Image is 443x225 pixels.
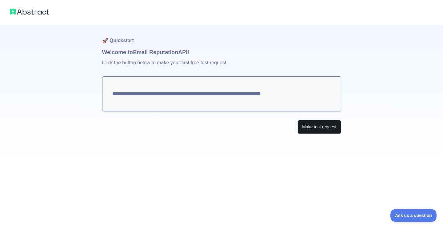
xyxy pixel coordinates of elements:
h1: Welcome to Email Reputation API! [102,48,341,57]
button: Make test request [297,120,341,134]
img: Abstract logo [10,7,49,16]
h1: 🚀 Quickstart [102,25,341,48]
iframe: Toggle Customer Support [390,209,437,222]
p: Click the button below to make your first free test request. [102,57,341,76]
